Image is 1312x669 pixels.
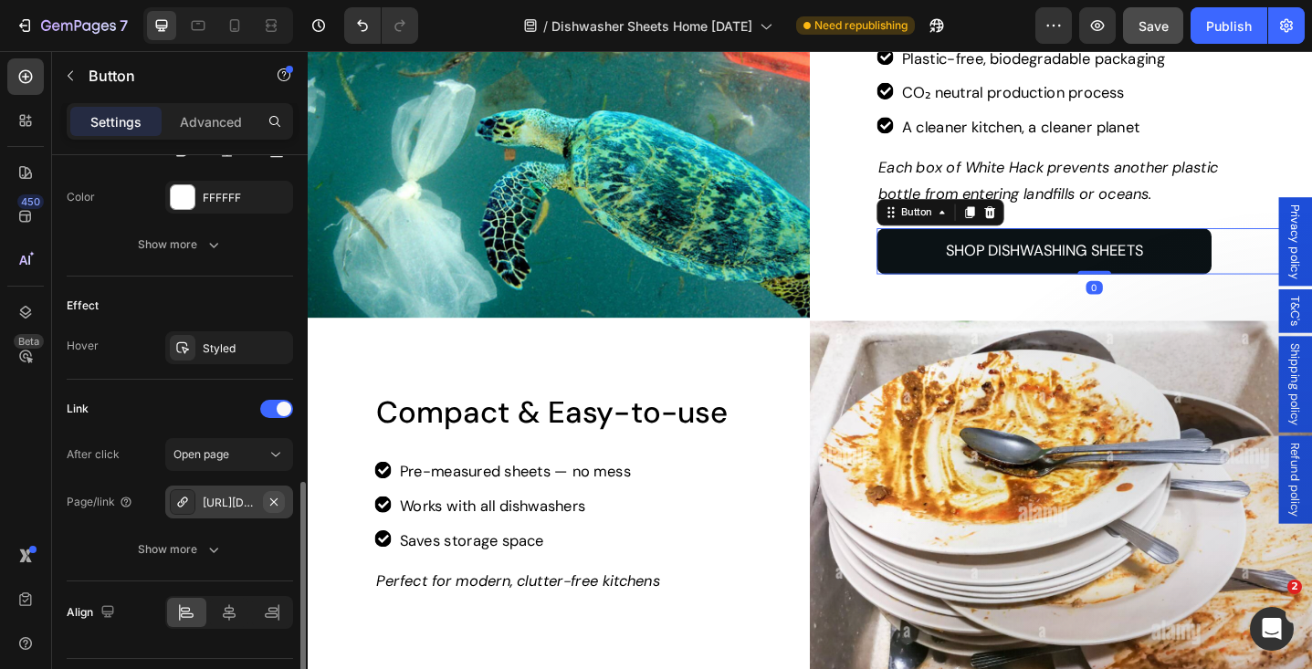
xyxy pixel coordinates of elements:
[1068,267,1086,300] span: T&C's
[814,17,908,34] span: Need republishing
[120,15,128,37] p: 7
[67,601,119,625] div: Align
[138,540,223,559] div: Show more
[67,189,95,205] div: Color
[67,494,133,510] div: Page/link
[551,16,752,36] span: Dishwasher Sheets Home [DATE]
[180,112,242,131] p: Advanced
[1068,319,1086,409] span: Shipping policy
[623,116,993,167] i: Each box of White Hack prevents another plastic bottle from entering landfills or oceans.
[14,334,44,349] div: Beta
[100,486,303,507] span: Works with all dishwashers
[1206,16,1252,36] div: Publish
[1250,607,1294,651] iframe: Intercom live chat
[648,35,891,57] span: CO₂ neutral production process
[1139,18,1169,34] span: Save
[1068,167,1086,249] span: Privacy policy
[138,235,223,254] div: Show more
[203,190,289,206] div: FFFFFF
[1068,427,1086,508] span: Refund policy
[165,438,293,471] button: Open page
[89,65,244,87] p: Button
[90,112,142,131] p: Settings
[67,298,99,314] div: Effect
[203,495,256,511] div: [URL][DOMAIN_NAME]
[67,338,99,354] div: Hover
[1191,7,1267,44] button: Publish
[644,168,685,184] div: Button
[543,16,548,36] span: /
[100,448,352,470] span: Pre-measured sheets — no mess
[67,401,89,417] div: Link
[17,194,44,209] div: 450
[621,193,986,244] a: SHOP DISHWASHING SHEETS
[696,204,911,233] p: SHOP DISHWASHING SHEETS
[203,340,289,357] div: Styled
[75,372,458,415] span: Compact & Easy-to-use
[1287,580,1302,594] span: 2
[75,567,384,589] i: Perfect for modern, clutter-free kitchens
[67,228,293,261] button: Show more
[67,533,293,566] button: Show more
[100,523,257,545] span: Saves storage space
[1123,7,1183,44] button: Save
[344,7,418,44] div: Undo/Redo
[648,72,908,94] span: A cleaner kitchen, a cleaner planet
[308,51,1312,669] iframe: Design area
[173,447,229,461] span: Open page
[67,446,120,463] div: After click
[7,7,136,44] button: 7
[849,251,867,266] div: 0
